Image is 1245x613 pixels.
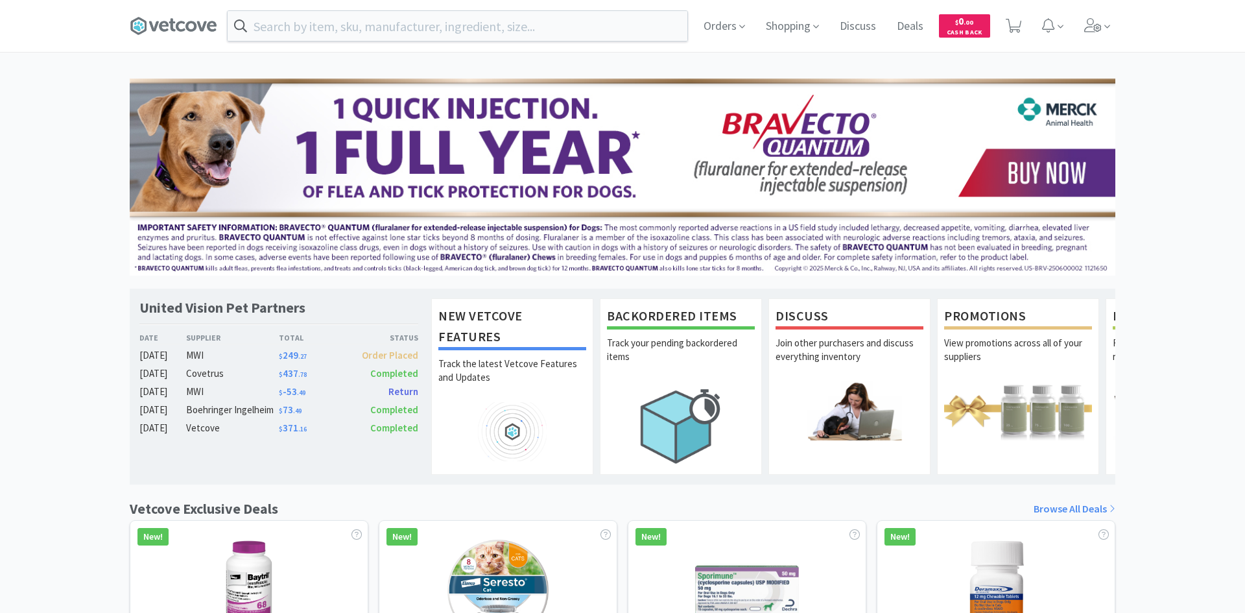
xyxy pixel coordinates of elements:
[130,498,278,520] h1: Vetcove Exclusive Deals
[139,348,418,363] a: [DATE]MWI$249.27Order Placed
[607,381,755,470] img: hero_backorders.png
[186,348,279,363] div: MWI
[279,407,283,415] span: $
[947,29,982,38] span: Cash Back
[370,422,418,434] span: Completed
[139,384,186,400] div: [DATE]
[139,420,186,436] div: [DATE]
[139,384,418,400] a: [DATE]MWI$-53.49Return
[438,306,586,350] h1: New Vetcove Features
[438,357,586,402] p: Track the latest Vetcove Features and Updates
[186,420,279,436] div: Vetcove
[139,402,186,418] div: [DATE]
[139,420,418,436] a: [DATE]Vetcove$371.16Completed
[892,21,929,32] a: Deals
[362,349,418,361] span: Order Placed
[279,352,283,361] span: $
[1034,501,1115,518] a: Browse All Deals
[279,422,307,434] span: 371
[139,331,186,344] div: Date
[776,306,923,330] h1: Discuss
[955,18,958,27] span: $
[130,78,1115,276] img: 3ffb5edee65b4d9ab6d7b0afa510b01f.jpg
[186,402,279,418] div: Boehringer Ingelheim
[835,21,881,32] a: Discuss
[293,407,302,415] span: . 49
[600,298,762,475] a: Backordered ItemsTrack your pending backordered items
[279,403,302,416] span: 73
[279,331,349,344] div: Total
[607,336,755,381] p: Track your pending backordered items
[297,389,305,397] span: . 49
[937,298,1099,475] a: PromotionsView promotions across all of your suppliers
[370,367,418,379] span: Completed
[776,336,923,381] p: Join other purchasers and discuss everything inventory
[298,370,307,379] span: . 78
[370,403,418,416] span: Completed
[944,381,1092,440] img: hero_promotions.png
[139,348,186,363] div: [DATE]
[139,402,418,418] a: [DATE]Boehringer Ingelheim$73.49Completed
[944,306,1092,330] h1: Promotions
[298,352,307,361] span: . 27
[139,298,305,317] h1: United Vision Pet Partners
[431,298,593,475] a: New Vetcove FeaturesTrack the latest Vetcove Features and Updates
[768,298,931,475] a: DiscussJoin other purchasers and discuss everything inventory
[279,425,283,433] span: $
[298,425,307,433] span: . 16
[944,336,1092,381] p: View promotions across all of your suppliers
[388,385,418,398] span: Return
[955,15,973,27] span: 0
[279,370,283,379] span: $
[139,366,418,381] a: [DATE]Covetrus$437.78Completed
[279,367,307,379] span: 437
[348,331,418,344] div: Status
[438,402,586,461] img: hero_feature_roadmap.png
[279,385,305,398] span: -53
[279,349,307,361] span: 249
[139,366,186,381] div: [DATE]
[228,11,687,41] input: Search by item, sku, manufacturer, ingredient, size...
[186,331,279,344] div: Supplier
[964,18,973,27] span: . 00
[607,306,755,330] h1: Backordered Items
[186,384,279,400] div: MWI
[186,366,279,381] div: Covetrus
[939,8,990,43] a: $0.00Cash Back
[776,381,923,440] img: hero_discuss.png
[279,389,283,397] span: $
